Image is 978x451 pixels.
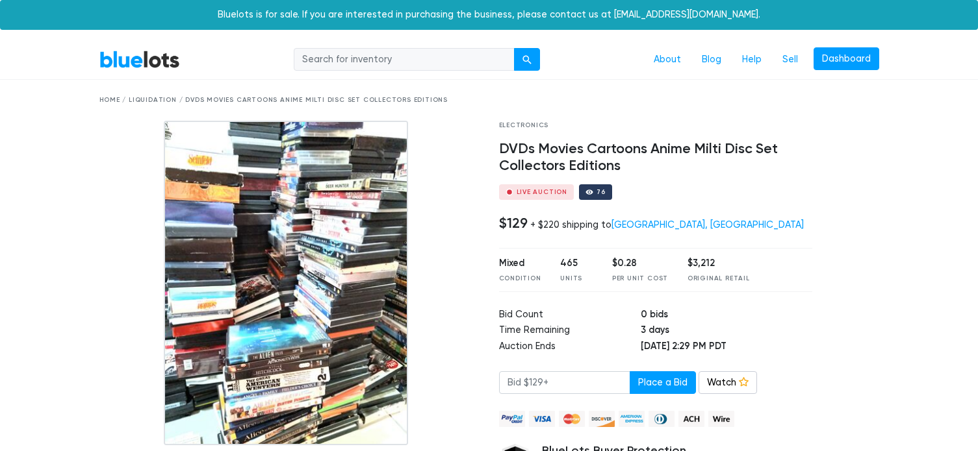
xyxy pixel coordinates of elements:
div: $0.28 [612,256,668,271]
td: Bid Count [499,308,641,324]
h4: $129 [499,215,528,232]
input: Bid $129+ [499,371,630,395]
img: american_express-ae2a9f97a040b4b41f6397f7637041a5861d5f99d0716c09922aba4e24c8547d.png [619,411,645,427]
div: Live Auction [517,189,568,195]
a: Watch [699,371,757,395]
a: Dashboard [814,47,879,71]
td: Time Remaining [499,323,641,339]
h4: DVDs Movies Cartoons Anime Milti Disc Set Collectors Editions [499,141,813,175]
a: Help [732,47,772,72]
div: Mixed [499,256,541,271]
img: mastercard-42073d1d8d11d6635de4c079ffdb20a4f30a903dc55d1612383a1b395dd17f39.png [559,411,585,427]
div: 465 [560,256,593,271]
img: wire-908396882fe19aaaffefbd8e17b12f2f29708bd78693273c0e28e3a24408487f.png [708,411,734,427]
input: Search for inventory [294,48,515,71]
a: BlueLots [99,50,180,69]
a: Sell [772,47,808,72]
div: Per Unit Cost [612,274,668,284]
img: visa-79caf175f036a155110d1892330093d4c38f53c55c9ec9e2c3a54a56571784bb.png [529,411,555,427]
div: Condition [499,274,541,284]
a: [GEOGRAPHIC_DATA], [GEOGRAPHIC_DATA] [611,219,804,230]
td: [DATE] 2:29 PM PDT [641,339,812,356]
div: 76 [597,189,606,195]
td: Auction Ends [499,339,641,356]
img: ach-b7992fed28a4f97f893c574229be66187b9afb3f1a8d16a4691d3d3140a8ab00.png [678,411,704,427]
div: + $220 shipping to [530,219,804,230]
img: diners_club-c48f30131b33b1bb0e5d0e2dbd43a8bea4cb12cb2961413e2f4250e06c020426.png [649,411,675,427]
div: Units [560,274,593,284]
div: $3,212 [688,256,750,271]
a: About [643,47,691,72]
div: Home / Liquidation / DVDs Movies Cartoons Anime Milti Disc Set Collectors Editions [99,95,879,105]
img: discover-82be18ecfda2d062aad2762c1ca80e2d36a4073d45c9e0ffae68cd515fbd3d32.png [589,411,615,427]
button: Place a Bid [630,371,696,395]
td: 3 days [641,323,812,339]
img: paypal_credit-80455e56f6e1299e8d57f40c0dcee7b8cd4ae79b9eccbfc37e2480457ba36de9.png [499,411,525,427]
img: 43aa8133-870f-4235-a631-3e0a8b2a0ed7-1747253427.jpg [164,121,408,445]
a: Blog [691,47,732,72]
div: Electronics [499,121,813,130]
div: Original Retail [688,274,750,284]
td: 0 bids [641,308,812,324]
